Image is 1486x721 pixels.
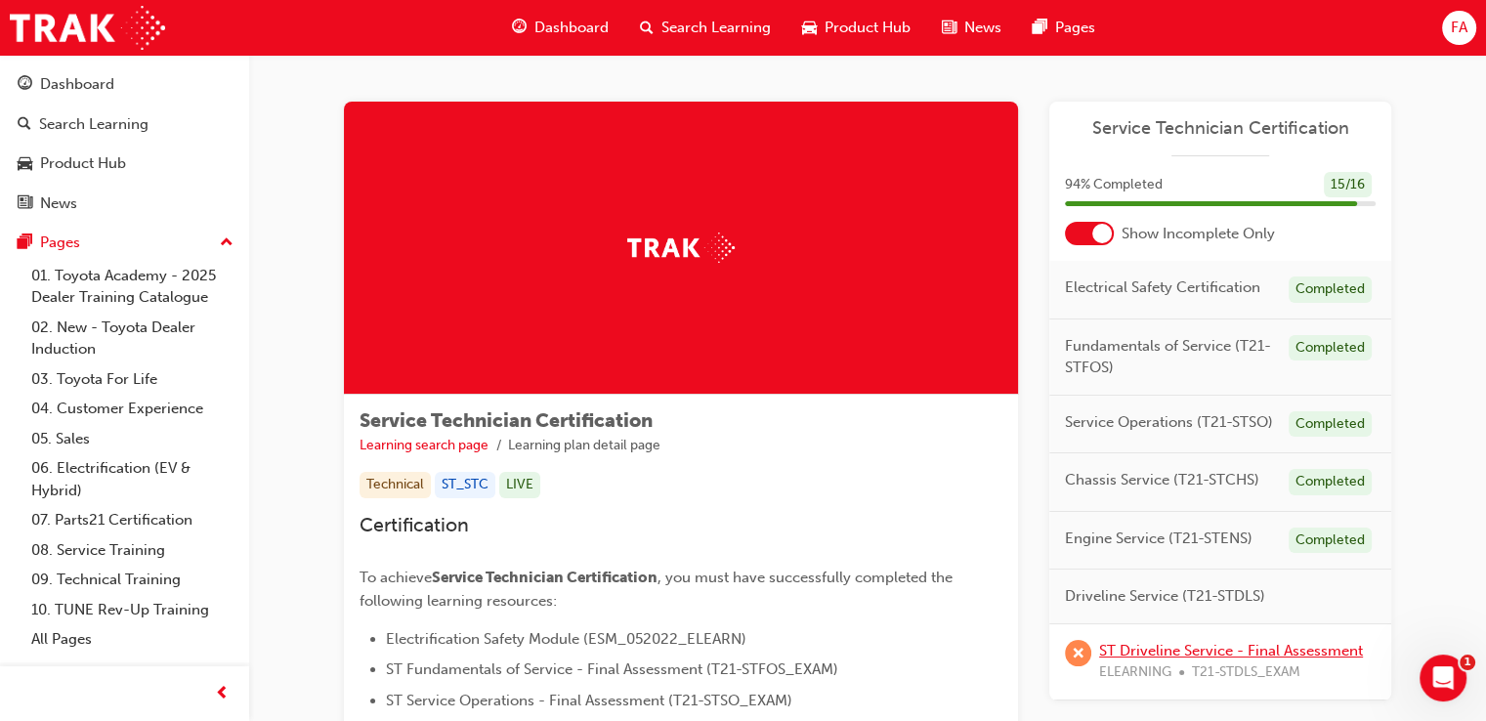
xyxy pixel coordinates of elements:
[8,66,241,103] a: Dashboard
[40,232,80,254] div: Pages
[23,624,241,655] a: All Pages
[1017,8,1111,48] a: pages-iconPages
[8,225,241,261] button: Pages
[640,16,654,40] span: search-icon
[661,17,771,39] span: Search Learning
[360,569,956,610] span: , you must have successfully completed the following learning resources:
[8,146,241,182] a: Product Hub
[496,8,624,48] a: guage-iconDashboard
[23,313,241,364] a: 02. New - Toyota Dealer Induction
[40,152,126,175] div: Product Hub
[8,186,241,222] a: News
[1192,661,1300,684] span: T21-STDLS_EXAM
[1420,655,1466,701] iframe: Intercom live chat
[1460,655,1475,670] span: 1
[40,192,77,215] div: News
[23,505,241,535] a: 07. Parts21 Certification
[1099,661,1171,684] span: ELEARNING
[386,692,792,709] span: ST Service Operations - Final Assessment (T21-STSO_EXAM)
[1065,640,1091,666] span: learningRecordVerb_FAIL-icon
[386,660,838,678] span: ST Fundamentals of Service - Final Assessment (T21-STFOS_EXAM)
[534,17,609,39] span: Dashboard
[18,234,32,252] span: pages-icon
[10,6,165,50] img: Trak
[18,195,32,213] span: news-icon
[23,453,241,505] a: 06. Electrification (EV & Hybrid)
[8,63,241,225] button: DashboardSearch LearningProduct HubNews
[23,565,241,595] a: 09. Technical Training
[23,424,241,454] a: 05. Sales
[23,595,241,625] a: 10. TUNE Rev-Up Training
[1289,469,1372,495] div: Completed
[1065,174,1163,196] span: 94 % Completed
[23,394,241,424] a: 04. Customer Experience
[1065,585,1265,608] span: Driveline Service (T21-STDLS)
[786,8,926,48] a: car-iconProduct Hub
[220,231,234,256] span: up-icon
[1065,411,1273,434] span: Service Operations (T21-STSO)
[215,682,230,706] span: prev-icon
[23,535,241,566] a: 08. Service Training
[360,409,653,432] span: Service Technician Certification
[1033,16,1047,40] span: pages-icon
[624,8,786,48] a: search-iconSearch Learning
[23,261,241,313] a: 01. Toyota Academy - 2025 Dealer Training Catalogue
[360,472,431,498] div: Technical
[942,16,956,40] span: news-icon
[1451,17,1467,39] span: FA
[8,106,241,143] a: Search Learning
[39,113,149,136] div: Search Learning
[802,16,817,40] span: car-icon
[964,17,1001,39] span: News
[1442,11,1476,45] button: FA
[508,435,660,457] li: Learning plan detail page
[40,73,114,96] div: Dashboard
[1289,411,1372,438] div: Completed
[1065,469,1259,491] span: Chassis Service (T21-STCHS)
[360,569,432,586] span: To achieve
[1065,335,1273,379] span: Fundamentals of Service (T21-STFOS)
[825,17,911,39] span: Product Hub
[18,76,32,94] span: guage-icon
[926,8,1017,48] a: news-iconNews
[1324,172,1372,198] div: 15 / 16
[360,437,488,453] a: Learning search page
[627,233,735,263] img: Trak
[18,155,32,173] span: car-icon
[386,630,746,648] span: Electrification Safety Module (ESM_052022_ELEARN)
[18,116,31,134] span: search-icon
[512,16,527,40] span: guage-icon
[360,514,469,536] span: Certification
[1289,335,1372,361] div: Completed
[1065,276,1260,299] span: Electrical Safety Certification
[435,472,495,498] div: ST_STC
[499,472,540,498] div: LIVE
[1065,528,1252,550] span: Engine Service (T21-STENS)
[1289,528,1372,554] div: Completed
[1055,17,1095,39] span: Pages
[432,569,658,586] span: Service Technician Certification
[1122,223,1275,245] span: Show Incomplete Only
[1065,117,1376,140] a: Service Technician Certification
[23,364,241,395] a: 03. Toyota For Life
[1099,642,1363,659] a: ST Driveline Service - Final Assessment
[1289,276,1372,303] div: Completed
